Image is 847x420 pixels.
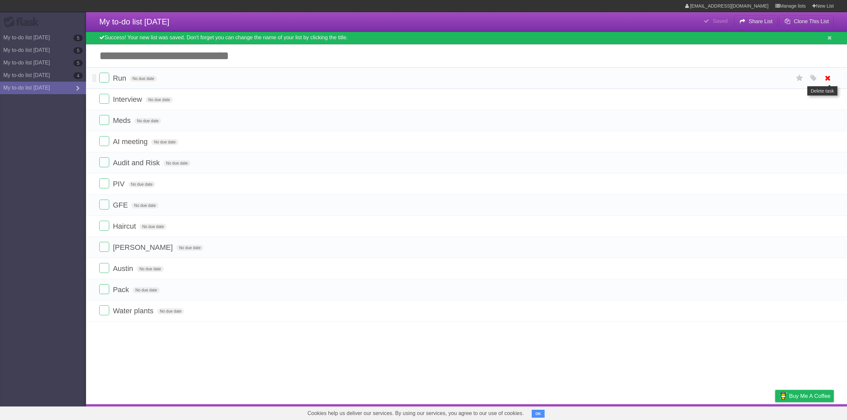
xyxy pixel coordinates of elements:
[779,16,834,27] button: Clone This List
[146,97,172,103] span: No due date
[99,178,109,188] label: Done
[113,243,174,251] span: [PERSON_NAME]
[99,94,109,104] label: Done
[99,221,109,231] label: Done
[134,118,161,124] span: No due date
[128,181,155,187] span: No due date
[789,390,830,402] span: Buy me a coffee
[113,264,135,273] span: Austin
[163,160,190,166] span: No due date
[140,224,166,230] span: No due date
[775,390,834,402] a: Buy me a coffee
[793,73,806,84] label: Star task
[99,157,109,167] label: Done
[99,305,109,315] label: Done
[113,307,155,315] span: Water plants
[792,406,834,418] a: Suggest a feature
[137,266,163,272] span: No due date
[99,115,109,125] label: Done
[86,31,847,44] div: Success! Your new list was saved. Don't forget you can change the name of your list by clicking t...
[113,286,131,294] span: Pack
[131,203,158,209] span: No due date
[794,19,829,24] b: Clone This List
[176,245,203,251] span: No due date
[113,222,138,230] span: Haircut
[73,60,83,66] b: 5
[99,263,109,273] label: Done
[99,73,109,83] label: Done
[779,390,787,401] img: Buy me a coffee
[687,406,701,418] a: About
[73,72,83,79] b: 4
[113,159,161,167] span: Audit and Risk
[113,137,149,146] span: AI meeting
[99,242,109,252] label: Done
[130,76,157,82] span: No due date
[133,287,159,293] span: No due date
[113,180,126,188] span: PIV
[151,139,178,145] span: No due date
[113,95,144,103] span: Interview
[73,47,83,54] b: 5
[749,19,773,24] b: Share List
[301,407,530,420] span: Cookies help us deliver our services. By using our services, you agree to our use of cookies.
[157,308,184,314] span: No due date
[713,18,728,24] b: Saved
[532,410,545,418] button: OK
[113,74,128,82] span: Run
[99,136,109,146] label: Done
[99,200,109,210] label: Done
[767,406,784,418] a: Privacy
[744,406,759,418] a: Terms
[99,284,109,294] label: Done
[113,201,129,209] span: GFE
[734,16,778,27] button: Share List
[709,406,736,418] a: Developers
[99,17,169,26] span: My to-do list [DATE]
[73,35,83,41] b: 5
[3,16,43,28] div: Flask
[113,116,132,125] span: Meds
